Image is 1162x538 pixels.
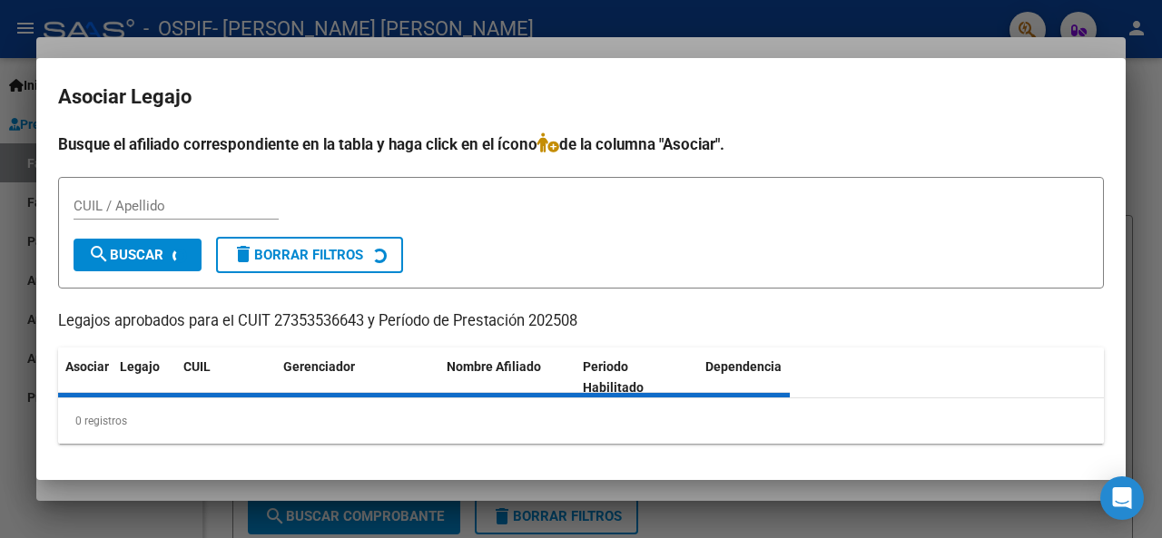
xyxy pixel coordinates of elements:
button: Buscar [74,239,202,271]
span: Nombre Afiliado [447,359,541,374]
mat-icon: delete [232,243,254,265]
datatable-header-cell: Gerenciador [276,347,439,407]
datatable-header-cell: Legajo [113,347,176,407]
span: Buscar [88,247,163,263]
mat-icon: search [88,243,110,265]
datatable-header-cell: Asociar [58,347,113,407]
div: Open Intercom Messenger [1100,476,1144,520]
h4: Busque el afiliado correspondiente en la tabla y haga click en el ícono de la columna "Asociar". [58,132,1104,156]
span: Periodo Habilitado [583,359,644,395]
span: Asociar [65,359,109,374]
datatable-header-cell: Dependencia [698,347,834,407]
h2: Asociar Legajo [58,80,1104,114]
span: Gerenciador [283,359,355,374]
datatable-header-cell: CUIL [176,347,276,407]
span: CUIL [183,359,211,374]
button: Borrar Filtros [216,237,403,273]
div: 0 registros [58,398,1104,444]
datatable-header-cell: Periodo Habilitado [576,347,698,407]
p: Legajos aprobados para el CUIT 27353536643 y Período de Prestación 202508 [58,310,1104,333]
span: Legajo [120,359,160,374]
span: Borrar Filtros [232,247,363,263]
datatable-header-cell: Nombre Afiliado [439,347,576,407]
span: Dependencia [705,359,782,374]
